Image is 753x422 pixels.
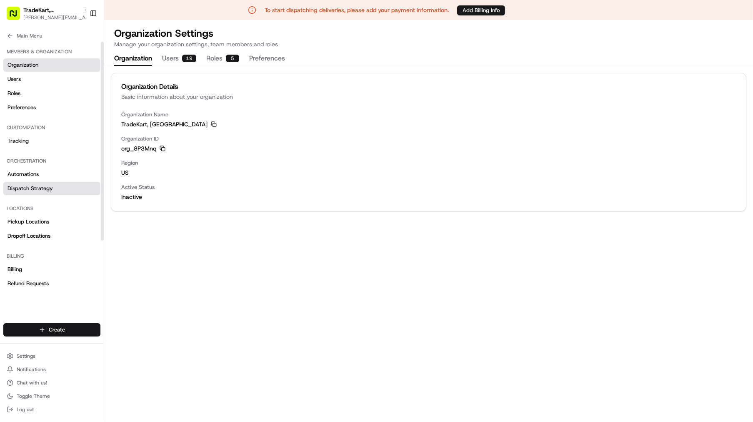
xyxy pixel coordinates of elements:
[8,80,23,95] img: 1736555255976-a54dd68f-1ca7-489b-9aae-adbdc363a1c4
[70,122,77,128] div: 💻
[8,171,39,178] span: Automations
[3,229,100,243] a: Dropoff Locations
[3,30,100,42] button: Main Menu
[3,58,100,72] a: Organization
[8,280,49,287] span: Refund Requests
[182,55,196,62] div: 19
[265,6,449,14] p: To start dispatching deliveries, please add your payment information.
[121,83,736,90] div: Organization Details
[3,87,100,100] a: Roles
[3,377,100,389] button: Chat with us!
[8,137,29,145] span: Tracking
[121,168,736,177] span: us
[23,6,81,14] button: TradeKart, [GEOGRAPHIC_DATA]
[17,366,46,373] span: Notifications
[457,5,505,15] button: Add Billing Info
[8,8,25,25] img: Nash
[3,121,100,134] div: Customization
[3,277,100,290] a: Refund Requests
[17,379,47,386] span: Chat with us!
[206,52,239,66] button: Roles
[8,232,50,240] span: Dropoff Locations
[28,80,137,88] div: Start new chat
[22,54,138,63] input: Clear
[3,202,100,215] div: Locations
[226,55,239,62] div: 5
[8,75,21,83] span: Users
[5,118,67,133] a: 📗Knowledge Base
[17,121,64,129] span: Knowledge Base
[121,120,208,128] span: TradeKart, [GEOGRAPHIC_DATA]
[3,45,100,58] div: Members & Organization
[3,182,100,195] a: Dispatch Strategy
[121,144,156,153] span: org_8P3Mnq
[3,134,100,148] a: Tracking
[8,218,49,226] span: Pickup Locations
[8,122,15,128] div: 📗
[3,249,100,263] div: Billing
[3,168,100,181] a: Automations
[142,82,152,92] button: Start new chat
[114,40,278,48] p: Manage your organization settings, team members and roles
[121,159,736,167] span: Region
[3,3,86,23] button: TradeKart, [GEOGRAPHIC_DATA][PERSON_NAME][EMAIL_ADDRESS][DOMAIN_NAME]
[114,52,152,66] button: Organization
[3,404,100,415] button: Log out
[17,393,50,399] span: Toggle Theme
[3,215,100,229] a: Pickup Locations
[8,266,22,273] span: Billing
[8,90,20,97] span: Roles
[8,61,38,69] span: Organization
[23,14,90,21] button: [PERSON_NAME][EMAIL_ADDRESS][DOMAIN_NAME]
[3,73,100,86] a: Users
[59,141,101,148] a: Powered byPylon
[3,390,100,402] button: Toggle Theme
[3,101,100,114] a: Preferences
[121,111,736,118] span: Organization Name
[162,52,196,66] button: Users
[114,27,278,40] h1: Organization Settings
[49,326,65,334] span: Create
[3,350,100,362] button: Settings
[3,364,100,375] button: Notifications
[17,406,34,413] span: Log out
[28,88,105,95] div: We're available if you need us!
[121,135,736,143] span: Organization ID
[121,183,736,191] span: Active Status
[17,353,35,359] span: Settings
[121,93,736,101] div: Basic information about your organization
[3,323,100,337] button: Create
[67,118,137,133] a: 💻API Documentation
[17,33,42,39] span: Main Menu
[3,263,100,276] a: Billing
[79,121,134,129] span: API Documentation
[8,104,36,111] span: Preferences
[121,193,736,201] span: Inactive
[8,33,152,47] p: Welcome 👋
[8,185,53,192] span: Dispatch Strategy
[249,52,285,66] button: Preferences
[3,154,100,168] div: Orchestration
[83,141,101,148] span: Pylon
